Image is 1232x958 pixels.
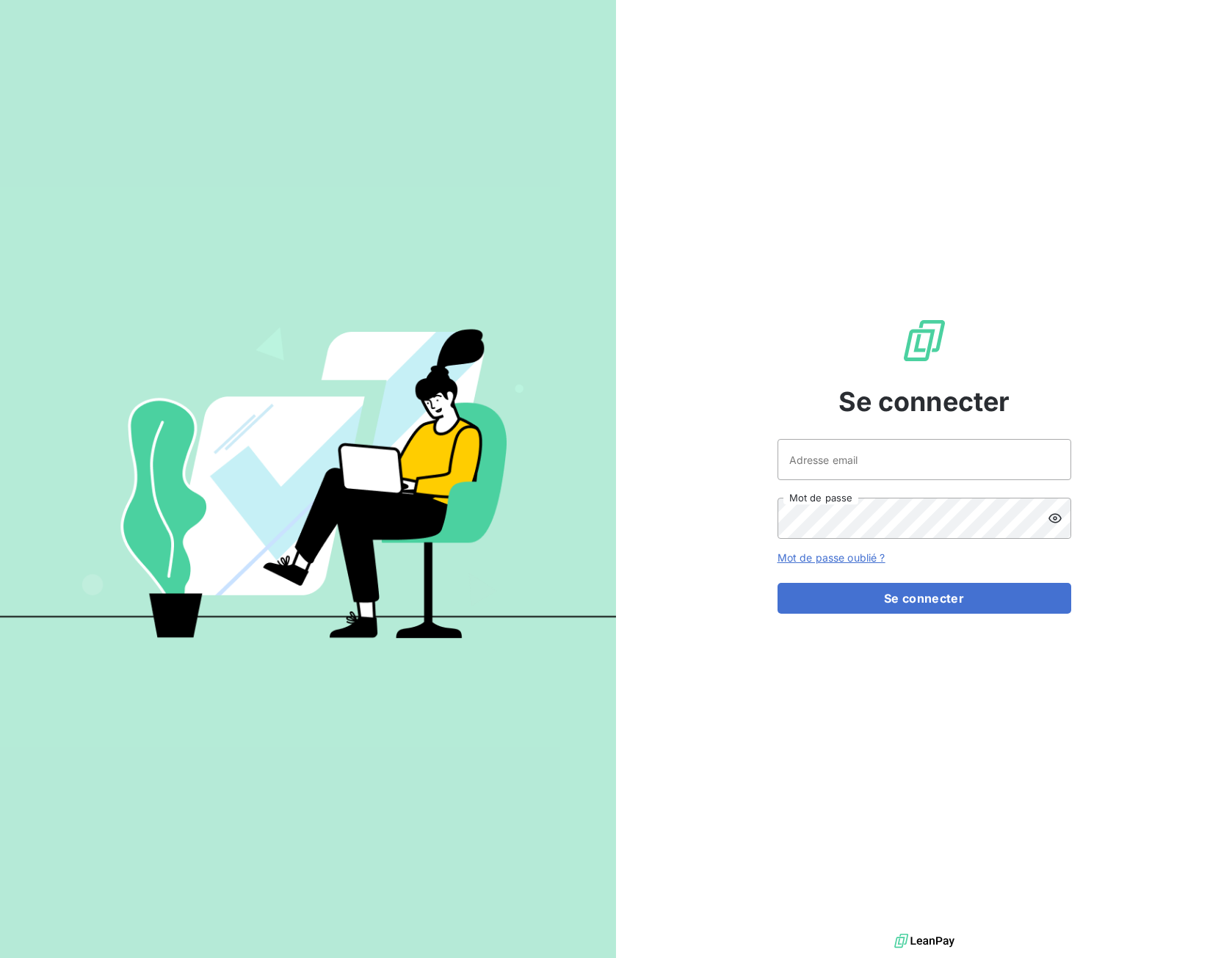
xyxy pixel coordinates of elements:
img: logo [894,930,954,952]
a: Mot de passe oublié ? [778,551,885,564]
input: placeholder [778,439,1071,480]
button: Se connecter [778,583,1071,614]
span: Se connecter [838,382,1010,421]
img: Logo LeanPay [901,317,948,364]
